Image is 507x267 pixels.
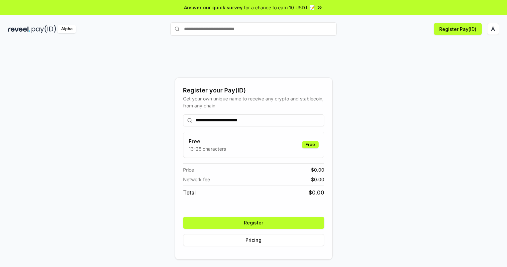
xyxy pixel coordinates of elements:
[183,95,324,109] div: Get your own unique name to receive any crypto and stablecoin, from any chain
[183,86,324,95] div: Register your Pay(ID)
[183,176,210,183] span: Network fee
[189,137,226,145] h3: Free
[311,176,324,183] span: $ 0.00
[302,141,319,148] div: Free
[32,25,56,33] img: pay_id
[183,217,324,229] button: Register
[57,25,76,33] div: Alpha
[189,145,226,152] p: 13-25 characters
[183,166,194,173] span: Price
[309,189,324,197] span: $ 0.00
[8,25,30,33] img: reveel_dark
[184,4,243,11] span: Answer our quick survey
[183,234,324,246] button: Pricing
[244,4,315,11] span: for a chance to earn 10 USDT 📝
[183,189,196,197] span: Total
[434,23,482,35] button: Register Pay(ID)
[311,166,324,173] span: $ 0.00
